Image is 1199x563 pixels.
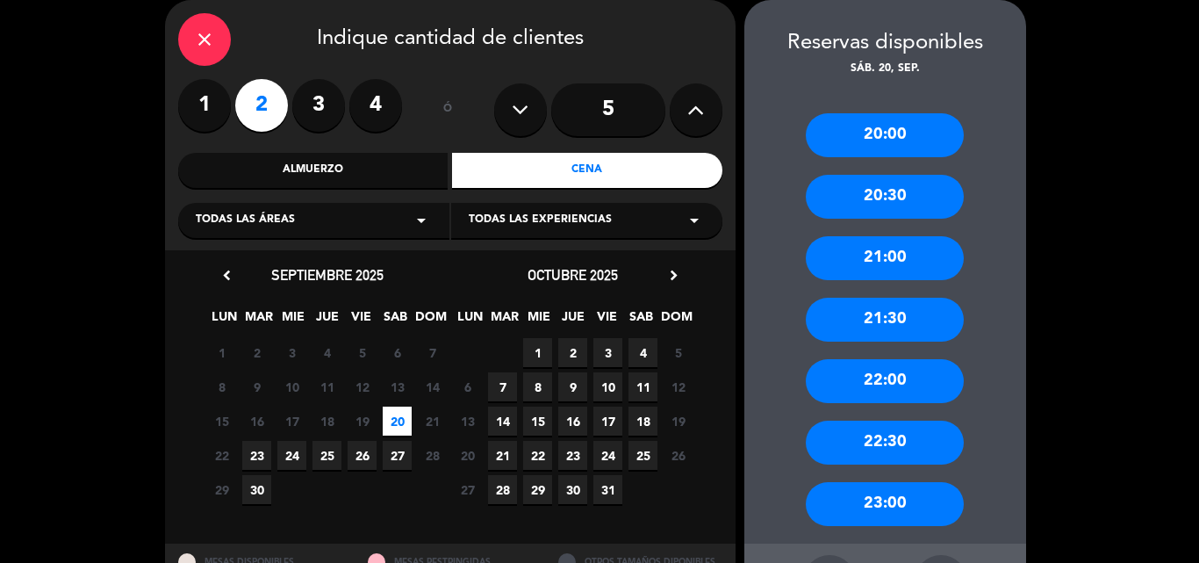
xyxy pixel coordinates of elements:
[628,407,657,436] span: 18
[469,212,612,229] span: Todas las experiencias
[312,372,341,401] span: 11
[277,372,306,401] span: 10
[381,307,410,336] span: SAB
[488,475,517,504] span: 28
[558,338,587,367] span: 2
[418,407,447,436] span: 21
[348,338,377,367] span: 5
[661,307,690,336] span: DOM
[278,307,307,336] span: MIE
[383,407,412,436] span: 20
[312,307,341,336] span: JUE
[628,338,657,367] span: 4
[348,407,377,436] span: 19
[242,441,271,470] span: 23
[383,441,412,470] span: 27
[524,307,553,336] span: MIE
[558,307,587,336] span: JUE
[806,175,964,219] div: 20:30
[592,307,621,336] span: VIE
[348,441,377,470] span: 26
[593,338,622,367] span: 3
[744,26,1026,61] div: Reservas disponibles
[490,307,519,336] span: MAR
[415,307,444,336] span: DOM
[806,236,964,280] div: 21:00
[312,407,341,436] span: 18
[806,359,964,403] div: 22:00
[312,338,341,367] span: 4
[628,372,657,401] span: 11
[806,113,964,157] div: 20:00
[523,372,552,401] span: 8
[207,441,236,470] span: 22
[488,407,517,436] span: 14
[558,441,587,470] span: 23
[420,79,477,141] div: ó
[347,307,376,336] span: VIE
[207,407,236,436] span: 15
[235,79,288,132] label: 2
[806,482,964,526] div: 23:00
[348,372,377,401] span: 12
[558,407,587,436] span: 16
[383,338,412,367] span: 6
[207,475,236,504] span: 29
[271,266,384,284] span: septiembre 2025
[196,212,295,229] span: Todas las áreas
[806,421,964,465] div: 22:30
[242,338,271,367] span: 2
[277,338,306,367] span: 3
[528,266,618,284] span: octubre 2025
[664,338,693,367] span: 5
[664,441,693,470] span: 26
[664,266,683,285] i: chevron_right
[806,298,964,342] div: 21:30
[558,372,587,401] span: 9
[178,13,722,66] div: Indique cantidad de clientes
[664,372,693,401] span: 12
[558,475,587,504] span: 30
[178,79,231,132] label: 1
[383,372,412,401] span: 13
[244,307,273,336] span: MAR
[628,441,657,470] span: 25
[523,407,552,436] span: 15
[452,153,722,188] div: Cena
[744,61,1026,78] div: sáb. 20, sep.
[627,307,656,336] span: SAB
[242,407,271,436] span: 16
[242,475,271,504] span: 30
[418,441,447,470] span: 28
[210,307,239,336] span: LUN
[684,210,705,231] i: arrow_drop_down
[593,441,622,470] span: 24
[411,210,432,231] i: arrow_drop_down
[523,338,552,367] span: 1
[418,338,447,367] span: 7
[312,441,341,470] span: 25
[277,441,306,470] span: 24
[453,407,482,436] span: 13
[218,266,236,285] i: chevron_left
[488,441,517,470] span: 21
[453,475,482,504] span: 27
[488,372,517,401] span: 7
[349,79,402,132] label: 4
[178,153,449,188] div: Almuerzo
[453,372,482,401] span: 6
[523,441,552,470] span: 22
[277,407,306,436] span: 17
[593,407,622,436] span: 17
[456,307,485,336] span: LUN
[453,441,482,470] span: 20
[194,29,215,50] i: close
[292,79,345,132] label: 3
[593,372,622,401] span: 10
[207,338,236,367] span: 1
[207,372,236,401] span: 8
[664,407,693,436] span: 19
[418,372,447,401] span: 14
[593,475,622,504] span: 31
[523,475,552,504] span: 29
